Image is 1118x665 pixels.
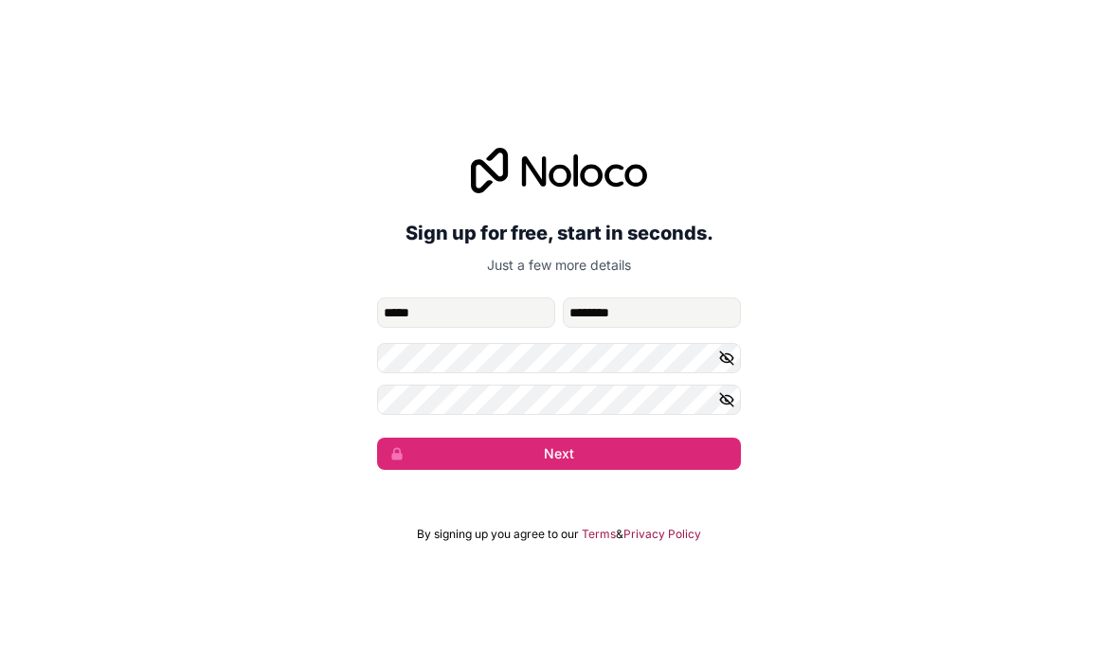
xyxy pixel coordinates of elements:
[377,344,741,374] input: Password
[377,217,741,251] h2: Sign up for free, start in seconds.
[377,386,741,416] input: Confirm password
[563,298,741,329] input: family-name
[582,528,616,543] a: Terms
[417,528,579,543] span: By signing up you agree to our
[377,439,741,471] button: Next
[377,257,741,276] p: Just a few more details
[377,298,555,329] input: given-name
[616,528,623,543] span: &
[623,528,701,543] a: Privacy Policy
